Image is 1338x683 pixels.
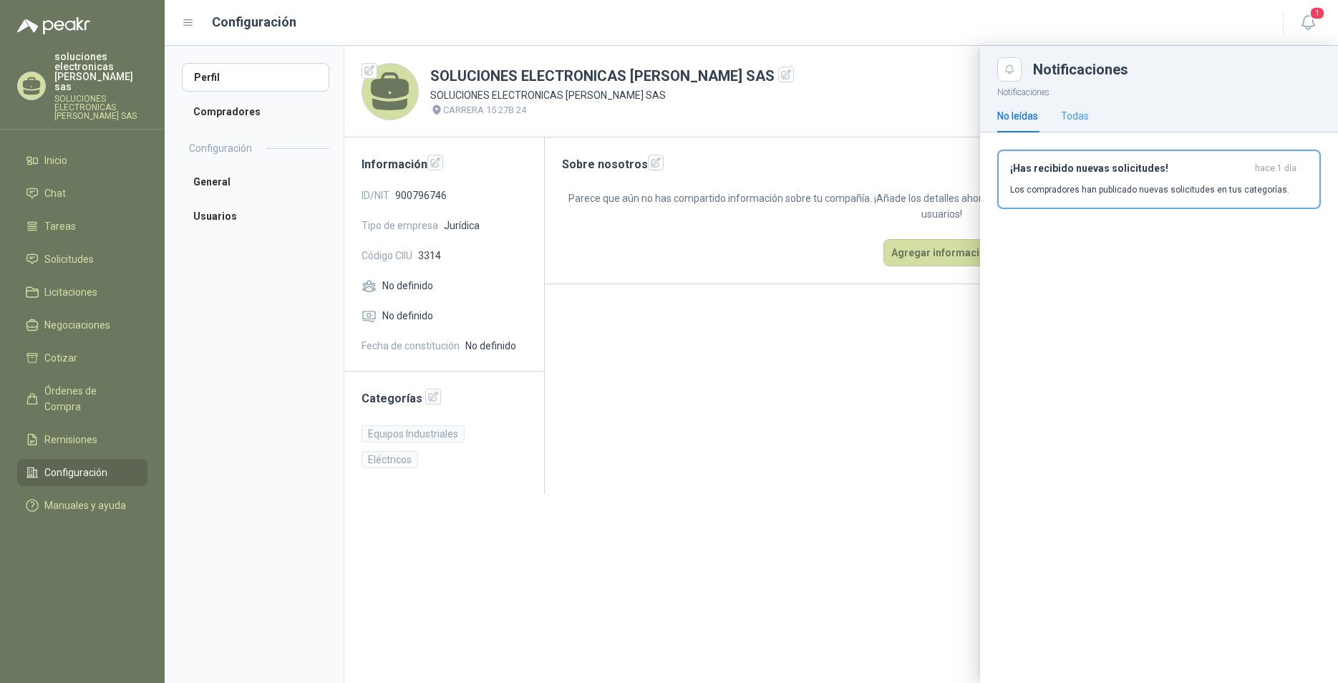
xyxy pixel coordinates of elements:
a: Chat [17,180,147,207]
div: No leídas [997,108,1038,124]
h3: ¡Has recibido nuevas solicitudes! [1010,163,1249,175]
p: Notificaciones [980,82,1338,100]
span: Negociaciones [44,317,110,333]
span: Chat [44,185,66,201]
span: Órdenes de Compra [44,383,134,415]
a: Licitaciones [17,278,147,306]
a: Negociaciones [17,311,147,339]
span: Tareas [44,218,76,234]
a: Configuración [17,459,147,486]
span: 1 [1309,6,1325,20]
button: ¡Has recibido nuevas solicitudes!hace 1 día Los compradores han publicado nuevas solicitudes en t... [997,150,1321,209]
a: Inicio [17,147,147,174]
div: Notificaciones [1033,62,1321,77]
span: Solicitudes [44,251,94,267]
span: Licitaciones [44,284,97,300]
button: 1 [1295,10,1321,36]
p: soluciones electronicas [PERSON_NAME] sas [54,52,147,92]
p: Los compradores han publicado nuevas solicitudes en tus categorías. [1010,183,1289,196]
span: Inicio [44,152,67,168]
img: Logo peakr [17,17,90,34]
span: Configuración [44,465,107,480]
a: Órdenes de Compra [17,377,147,420]
p: SOLUCIONES ELECTRONICAS [PERSON_NAME] SAS [54,95,147,120]
h1: Configuración [212,12,296,32]
a: Cotizar [17,344,147,372]
a: Manuales y ayuda [17,492,147,519]
a: Solicitudes [17,246,147,273]
button: Close [997,57,1022,82]
span: hace 1 día [1255,163,1296,175]
a: Remisiones [17,426,147,453]
span: Cotizar [44,350,77,366]
div: Todas [1061,108,1089,124]
a: Tareas [17,213,147,240]
span: Manuales y ayuda [44,498,126,513]
span: Remisiones [44,432,97,447]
